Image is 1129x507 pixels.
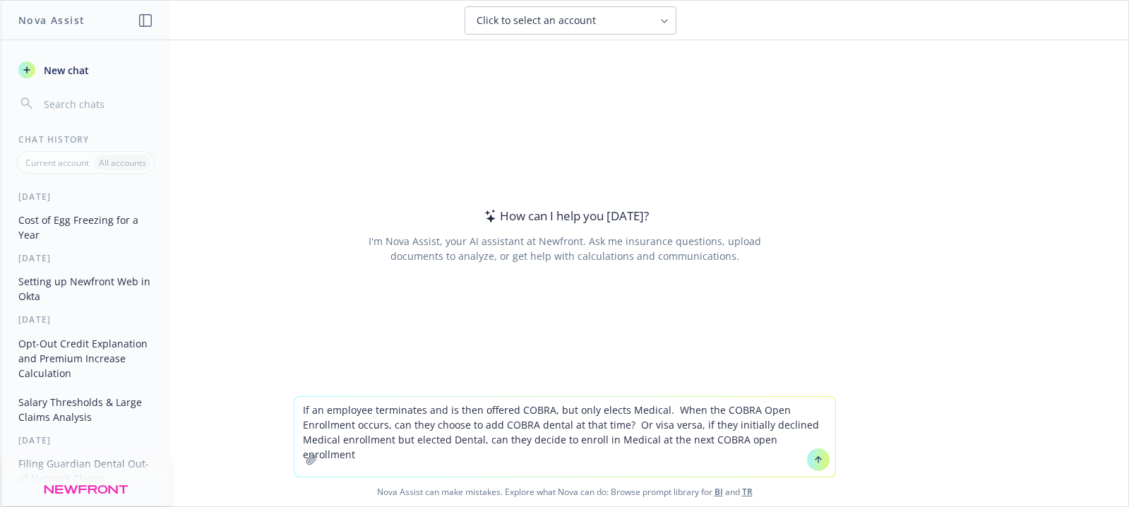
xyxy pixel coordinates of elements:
h1: Nova Assist [18,13,85,28]
button: Setting up Newfront Web in Okta [13,270,159,308]
p: Current account [25,157,89,169]
span: Click to select an account [477,13,596,28]
input: Search chats [41,94,153,114]
button: Salary Thresholds & Large Claims Analysis [13,390,159,429]
button: Opt-Out Credit Explanation and Premium Increase Calculation [13,332,159,385]
div: How can I help you [DATE]? [480,207,649,225]
div: [DATE] [1,434,170,446]
span: New chat [41,63,89,78]
span: Nova Assist can make mistakes. Explore what Nova can do: Browse prompt library for and [6,477,1123,506]
button: Click to select an account [465,6,676,35]
a: TR [742,486,753,498]
button: Filing Guardian Dental Out-of-Network Claims [13,452,159,490]
div: I'm Nova Assist, your AI assistant at Newfront. Ask me insurance questions, upload documents to a... [366,234,763,263]
textarea: If an employee terminates and is then offered COBRA, but only elects Medical. When the COBRA Open... [294,397,835,477]
div: [DATE] [1,191,170,203]
div: [DATE] [1,252,170,264]
div: Chat History [1,133,170,145]
div: [DATE] [1,314,170,326]
button: New chat [13,57,159,83]
p: All accounts [99,157,146,169]
a: BI [715,486,723,498]
button: Cost of Egg Freezing for a Year [13,208,159,246]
